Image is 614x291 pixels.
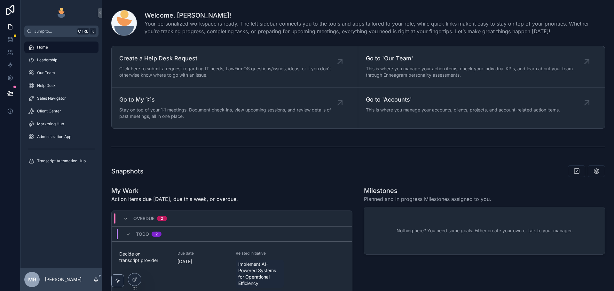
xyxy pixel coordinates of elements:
[111,186,238,195] h1: My Work
[236,251,286,256] span: Related Initiative
[24,42,98,53] a: Home
[37,96,66,101] span: Sales Navigator
[112,88,358,128] a: Go to My 1:1sStay on top of your 1:1 meetings. Document check-ins, view upcoming sessions, and re...
[364,186,491,195] h1: Milestones
[111,195,238,203] p: Action items due [DATE], due this week, or overdue.
[77,28,89,34] span: Ctrl
[366,95,560,104] span: Go to 'Accounts'
[37,45,48,50] span: Home
[238,261,281,287] span: Implement AI-Powered Systems for Operational Efficiency
[111,167,144,176] h1: Snapshots
[90,29,95,34] span: K
[366,54,587,63] span: Go to 'Our Team'
[37,70,55,75] span: Our Team
[145,11,605,20] h1: Welcome, [PERSON_NAME]!
[112,46,358,88] a: Create a Help Desk RequestClick here to submit a request regarding IT needs, LawFirmOS questions/...
[37,121,64,126] span: Marketing Hub
[37,134,71,139] span: Administration App
[28,276,36,283] span: MR
[236,260,284,288] a: Implement AI-Powered Systems for Operational Efficiency
[119,95,340,104] span: Go to My 1:1s
[364,195,491,203] span: Planned and in progress Milestones assigned to you.
[56,8,67,18] img: App logo
[24,80,98,91] a: Help Desk
[119,251,170,264] span: Decide on transcript provider
[24,131,98,142] a: Administration App
[34,29,75,34] span: Jump to...
[24,118,98,130] a: Marketing Hub
[37,158,86,164] span: Transcript Automation Hub
[358,46,605,88] a: Go to 'Our Team'This is where you manage your action items, check your individual KPIs, and learn...
[24,105,98,117] a: Client Center
[37,83,56,88] span: Help Desk
[177,258,192,265] p: [DATE]
[133,215,154,222] span: Overdue
[366,107,560,113] span: This is where you manage your accounts, clients, projects, and account-related action items.
[136,231,149,237] span: Todo
[20,37,102,175] div: scrollable content
[24,93,98,104] a: Sales Navigator
[24,155,98,167] a: Transcript Automation Hub
[24,54,98,66] a: Leadership
[358,88,605,128] a: Go to 'Accounts'This is where you manage your accounts, clients, projects, and account-related ac...
[119,54,340,63] span: Create a Help Desk Request
[177,251,228,256] span: Due date
[366,65,587,78] span: This is where you manage your action items, check your individual KPIs, and learn about your team...
[161,216,163,221] div: 2
[119,65,340,78] span: Click here to submit a request regarding IT needs, LawFirmOS questions/issues, ideas, or if you d...
[145,20,605,35] span: Your personalized workspace is ready. The left sidebar connects you to the tools and apps tailore...
[24,67,98,79] a: Our Team
[24,26,98,37] button: Jump to...CtrlK
[37,109,61,114] span: Client Center
[45,276,82,283] p: [PERSON_NAME]
[397,227,573,234] span: Nothing here? You need some goals. Either create your own or talk to your manager.
[119,107,340,119] span: Stay on top of your 1:1 meetings. Document check-ins, view upcoming sessions, and review details ...
[155,232,158,237] div: 2
[37,57,57,63] span: Leadership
